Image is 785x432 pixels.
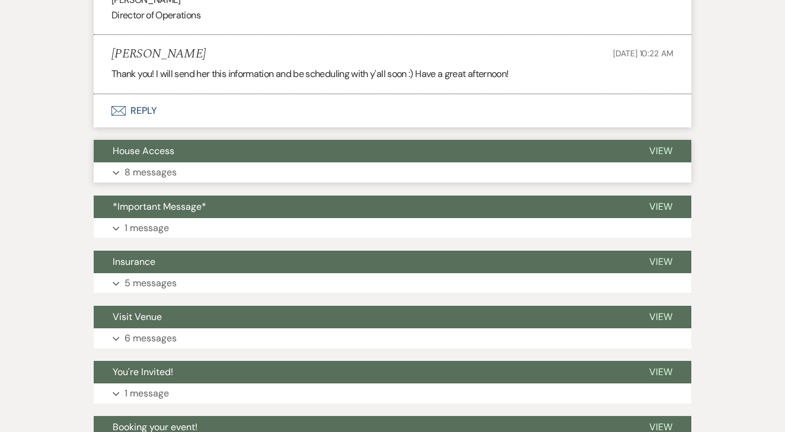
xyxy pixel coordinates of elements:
[113,366,173,378] span: You're Invited!
[113,145,174,157] span: House Access
[125,331,177,346] p: 6 messages
[111,47,206,62] h5: [PERSON_NAME]
[94,140,630,162] button: House Access
[630,361,691,383] button: View
[94,273,691,293] button: 5 messages
[630,196,691,218] button: View
[94,383,691,404] button: 1 message
[94,251,630,273] button: Insurance
[649,255,672,268] span: View
[113,255,155,268] span: Insurance
[125,165,177,180] p: 8 messages
[125,276,177,291] p: 5 messages
[125,386,169,401] p: 1 message
[649,200,672,213] span: View
[113,311,162,323] span: Visit Venue
[94,196,630,218] button: *Important Message*
[649,311,672,323] span: View
[613,48,674,59] span: [DATE] 10:22 AM
[630,140,691,162] button: View
[94,306,630,328] button: Visit Venue
[94,328,691,348] button: 6 messages
[630,306,691,328] button: View
[649,366,672,378] span: View
[113,200,206,213] span: *Important Message*
[94,361,630,383] button: You're Invited!
[94,94,691,127] button: Reply
[94,162,691,183] button: 8 messages
[630,251,691,273] button: View
[94,218,691,238] button: 1 message
[111,66,674,82] p: Thank you! I will send her this information and be scheduling with y'all soon :) Have a great aft...
[111,8,674,23] p: Director of Operations
[125,220,169,236] p: 1 message
[649,145,672,157] span: View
